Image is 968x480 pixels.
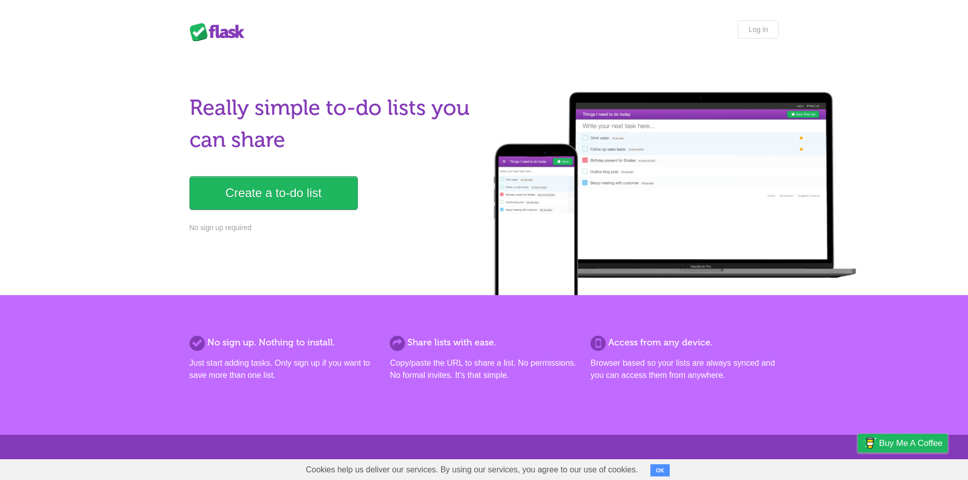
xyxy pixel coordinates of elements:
[296,460,648,480] span: Cookies help us deliver our services. By using our services, you agree to our use of cookies.
[190,23,251,41] div: Flask Lists
[738,20,778,39] a: Log in
[858,434,948,453] a: Buy me a coffee
[590,357,778,381] p: Browser based so your lists are always synced and you can access them from anywhere.
[190,357,378,381] p: Just start adding tasks. Only sign up if you want to save more than one list.
[879,434,943,452] span: Buy me a coffee
[863,434,877,452] img: Buy me a coffee
[650,464,670,476] button: OK
[390,336,578,349] h2: Share lists with ease.
[590,336,778,349] h2: Access from any device.
[390,357,578,381] p: Copy/paste the URL to share a list. No permissions. No formal invites. It's that simple.
[190,92,478,156] h1: Really simple to-do lists you can share
[190,176,358,210] a: Create a to-do list
[190,336,378,349] h2: No sign up. Nothing to install.
[190,222,478,233] p: No sign up required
